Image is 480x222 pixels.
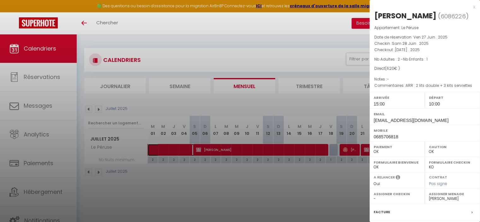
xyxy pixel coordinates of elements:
span: Nb Enfants : 1 [403,57,428,62]
span: [DATE] . 2025 [395,47,420,52]
span: 10:00 [429,101,440,106]
p: Checkout : [374,47,475,53]
p: Date de réservation : [374,34,475,40]
span: 15:00 [374,101,385,106]
iframe: Chat [453,194,475,217]
p: Notes : [374,76,475,82]
label: A relancer [374,175,395,180]
label: Formulaire Bienvenue [374,159,421,165]
span: ARR : 2 lits double + 3 kits serviettes [406,83,472,88]
span: 620 [387,66,394,71]
label: Assigner Checkin [374,191,421,197]
div: x [370,3,475,11]
label: Contrat [429,175,447,179]
div: [PERSON_NAME] [374,11,436,21]
label: Formulaire Checkin [429,159,476,165]
p: Commentaires : [374,82,475,89]
span: ( € ) [385,66,400,71]
span: ( ) [438,12,469,21]
div: Direct [374,66,475,72]
span: Le Péruse [401,25,418,30]
span: 0685706818 [374,134,398,139]
label: Caution [429,144,476,150]
label: Départ [429,94,476,101]
span: Nb Adultes : 2 - [374,57,428,62]
span: 6086226 [441,12,466,20]
span: - [387,76,389,82]
span: [EMAIL_ADDRESS][DOMAIN_NAME] [374,118,448,123]
p: Appartement : [374,25,475,31]
span: Ven 27 Juin . 2025 [413,34,447,40]
label: Assigner Menage [429,191,476,197]
button: Ouvrir le widget de chat LiveChat [5,3,24,21]
label: Facture [374,209,390,215]
label: Arrivée [374,94,421,101]
label: Paiement [374,144,421,150]
label: Mobile [374,127,476,134]
p: Checkin : [374,40,475,47]
i: Sélectionner OUI si vous souhaiter envoyer les séquences de messages post-checkout [396,175,400,182]
span: Sam 28 Juin . 2025 [392,41,429,46]
label: Email [374,111,476,117]
span: Pas signé [429,181,447,186]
